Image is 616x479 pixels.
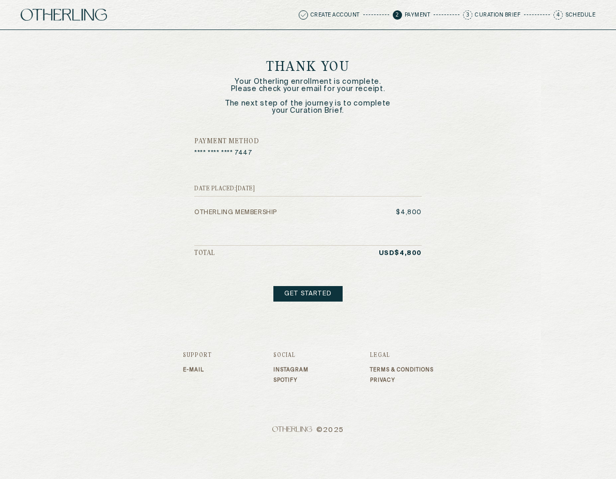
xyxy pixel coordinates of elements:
p: Schedule [565,12,595,18]
img: logo [21,9,107,21]
span: © 2025 [183,426,434,435]
h5: Total [194,250,215,257]
a: Spotify [273,377,309,383]
h1: Thank you [266,61,350,74]
p: Otherling Membership [194,209,277,216]
span: 3 [463,10,472,20]
p: Your Otherling enrollment is complete. Please check your email for your receipt. The next step of... [223,78,393,114]
a: E-mail [183,367,212,373]
p: Payment [405,12,430,18]
p: Create Account [311,12,360,18]
h5: Payment Method [194,138,422,145]
a: Instagram [273,367,309,373]
h5: Date placed: [DATE] [194,186,422,192]
a: Get started [273,286,343,302]
p: Curation Brief [475,12,520,18]
a: Privacy [370,377,434,383]
h3: Social [273,352,309,358]
h3: Legal [370,352,434,358]
span: 2 [393,10,402,20]
h3: Support [183,352,212,358]
span: 4 [553,10,563,20]
p: $4,800 [396,209,422,216]
p: USD $4,800 [379,250,422,257]
a: Terms & Conditions [370,367,434,373]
